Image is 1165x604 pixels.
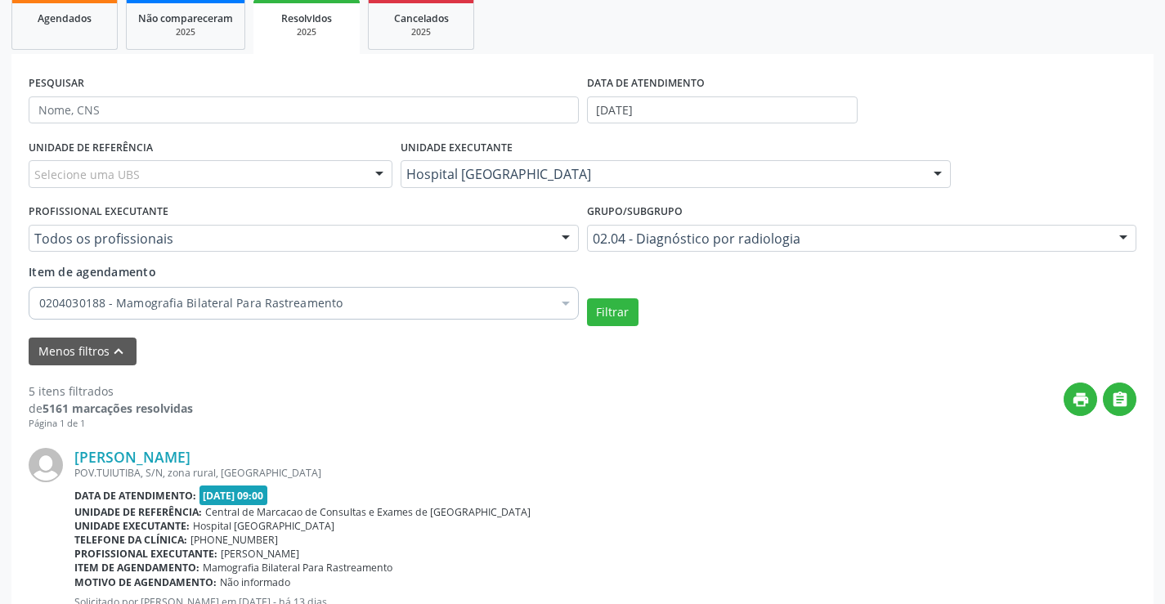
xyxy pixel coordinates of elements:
button: print [1064,383,1097,416]
span: 0204030188 - Mamografia Bilateral Para Rastreamento [39,295,552,311]
div: 2025 [138,26,233,38]
b: Unidade de referência: [74,505,202,519]
b: Telefone da clínica: [74,533,187,547]
strong: 5161 marcações resolvidas [43,400,193,416]
i: print [1072,391,1090,409]
span: Selecione uma UBS [34,166,140,183]
div: de [29,400,193,417]
span: Hospital [GEOGRAPHIC_DATA] [193,519,334,533]
a: [PERSON_NAME] [74,448,190,466]
button: Menos filtroskeyboard_arrow_up [29,338,137,366]
label: DATA DE ATENDIMENTO [587,71,705,96]
button: Filtrar [587,298,639,326]
input: Selecione um intervalo [587,96,858,124]
img: img [29,448,63,482]
div: Página 1 de 1 [29,417,193,431]
span: Hospital [GEOGRAPHIC_DATA] [406,166,917,182]
label: UNIDADE DE REFERÊNCIA [29,135,153,160]
i:  [1111,391,1129,409]
span: Central de Marcacao de Consultas e Exames de [GEOGRAPHIC_DATA] [205,505,531,519]
span: Não informado [220,575,290,589]
span: Todos os profissionais [34,230,545,247]
label: PROFISSIONAL EXECUTANTE [29,199,168,225]
span: Não compareceram [138,11,233,25]
b: Data de atendimento: [74,489,196,503]
b: Motivo de agendamento: [74,575,217,589]
i: keyboard_arrow_up [110,342,128,360]
input: Nome, CNS [29,96,579,124]
button:  [1103,383,1136,416]
span: Cancelados [394,11,449,25]
span: [PERSON_NAME] [221,547,299,561]
b: Item de agendamento: [74,561,199,575]
span: Mamografia Bilateral Para Rastreamento [203,561,392,575]
span: 02.04 - Diagnóstico por radiologia [593,230,1104,247]
div: POV.TUIUTIBA, S/N, zona rural, [GEOGRAPHIC_DATA] [74,466,1136,480]
span: [PHONE_NUMBER] [190,533,278,547]
div: 2025 [265,26,348,38]
b: Unidade executante: [74,519,190,533]
span: Item de agendamento [29,264,156,280]
label: PESQUISAR [29,71,84,96]
div: 2025 [380,26,462,38]
label: Grupo/Subgrupo [587,199,683,225]
span: Agendados [38,11,92,25]
label: UNIDADE EXECUTANTE [401,135,513,160]
span: [DATE] 09:00 [199,485,268,504]
span: Resolvidos [281,11,332,25]
div: 5 itens filtrados [29,383,193,400]
b: Profissional executante: [74,547,217,561]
